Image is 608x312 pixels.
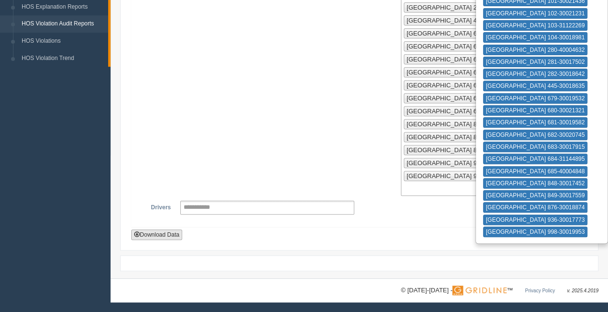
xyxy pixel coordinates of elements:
button: [GEOGRAPHIC_DATA] 684-31144895 [483,154,588,164]
button: [GEOGRAPHIC_DATA] 683-30017915 [483,142,588,152]
label: Drivers [139,201,175,212]
button: [GEOGRAPHIC_DATA] 998-30019953 [483,227,588,237]
button: [GEOGRAPHIC_DATA] 103-31122269 [483,20,588,31]
span: [GEOGRAPHIC_DATA] 685-40004848 [407,108,514,115]
button: [GEOGRAPHIC_DATA] 680-30021321 [483,105,588,116]
button: [GEOGRAPHIC_DATA] 936-30017773 [483,215,588,225]
span: [GEOGRAPHIC_DATA] 936-30017773 [407,159,514,167]
button: [GEOGRAPHIC_DATA] 681-30019582 [483,117,588,128]
div: © [DATE]-[DATE] - ™ [401,286,598,296]
button: [GEOGRAPHIC_DATA] 281-30017502 [483,57,588,67]
span: [GEOGRAPHIC_DATA] 445-30018635 [407,17,514,24]
span: [GEOGRAPHIC_DATA] 849-30017559 [407,133,514,141]
span: [GEOGRAPHIC_DATA] 876-30018874 [407,146,514,154]
span: [GEOGRAPHIC_DATA] 680-30021321 [407,43,514,50]
button: [GEOGRAPHIC_DATA] 282-30018642 [483,69,588,79]
button: [GEOGRAPHIC_DATA] 104-30018981 [483,32,588,43]
button: [GEOGRAPHIC_DATA] 876-30018874 [483,202,588,213]
a: HOS Violation Audit Reports [17,15,108,33]
button: [GEOGRAPHIC_DATA] 102-30021231 [483,8,588,19]
img: Gridline [452,286,507,295]
span: [GEOGRAPHIC_DATA] 682-30020745 [407,69,514,76]
button: [GEOGRAPHIC_DATA] 685-40004848 [483,166,588,177]
button: [GEOGRAPHIC_DATA] 848-30017452 [483,178,588,189]
span: [GEOGRAPHIC_DATA] 683-30017915 [407,82,514,89]
span: [GEOGRAPHIC_DATA] 848-30017452 [407,120,514,128]
button: Download Data [131,229,182,240]
a: HOS Violation Trend [17,50,108,67]
span: [GEOGRAPHIC_DATA] 684-31144895 [407,95,514,102]
a: Privacy Policy [525,288,555,293]
button: [GEOGRAPHIC_DATA] 679-30019532 [483,93,588,104]
span: [GEOGRAPHIC_DATA] 282-30018642 [407,4,514,11]
a: HOS Violations [17,33,108,50]
span: [GEOGRAPHIC_DATA] 679-30019532 [407,30,514,37]
button: [GEOGRAPHIC_DATA] 280-40004632 [483,45,588,55]
span: [GEOGRAPHIC_DATA] 998-30019953 [407,172,514,180]
span: [GEOGRAPHIC_DATA] 681-30019582 [407,56,514,63]
button: [GEOGRAPHIC_DATA] 445-30018635 [483,81,588,91]
button: [GEOGRAPHIC_DATA] 682-30020745 [483,130,588,140]
span: v. 2025.4.2019 [567,288,598,293]
button: [GEOGRAPHIC_DATA] 849-30017559 [483,190,588,201]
